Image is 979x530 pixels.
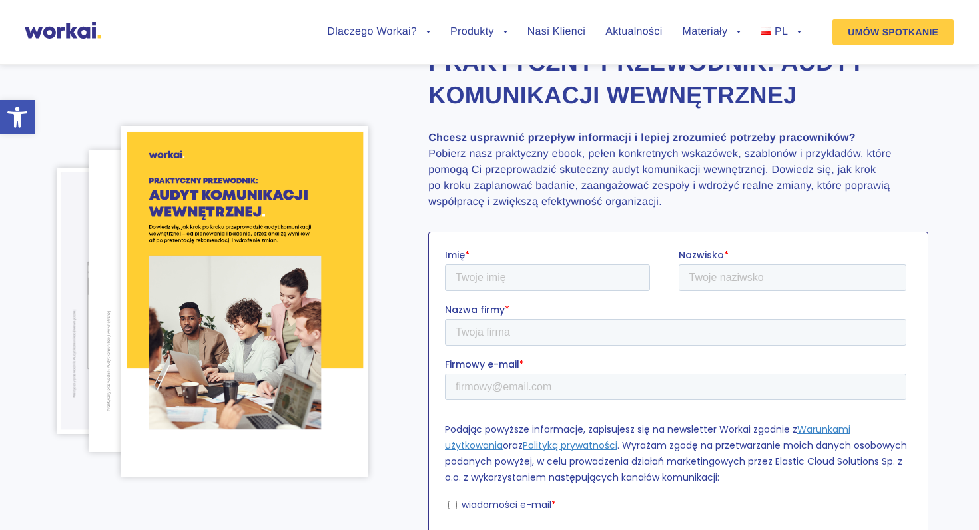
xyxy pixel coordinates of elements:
[428,131,894,210] p: Pobierz nasz praktyczny ebook, pełen konkretnych wskazówek, szablonów i przykładów, które pomogą ...
[527,27,585,37] a: Nasi Klienci
[832,19,954,45] a: UMÓW SPOTKANIE
[450,27,507,37] a: Produkty
[89,150,302,452] img: audyt-komunikcji-pg12.png
[327,27,430,37] a: Dlaczego Workai?
[683,27,741,37] a: Materiały
[428,47,928,111] h2: Praktyczny przewodnik: Audyt Komunikacji Wewnętrznej
[121,126,368,476] img: audyt-komunikcji-cover.png
[57,168,245,434] img: audyt-komunikcji-pg32.png
[775,26,788,37] span: PL
[761,27,801,37] a: PL
[605,27,662,37] a: Aktualności
[428,132,856,144] strong: Chcesz usprawnić przepływ informacji i lepiej zrozumieć potrzeby pracowników?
